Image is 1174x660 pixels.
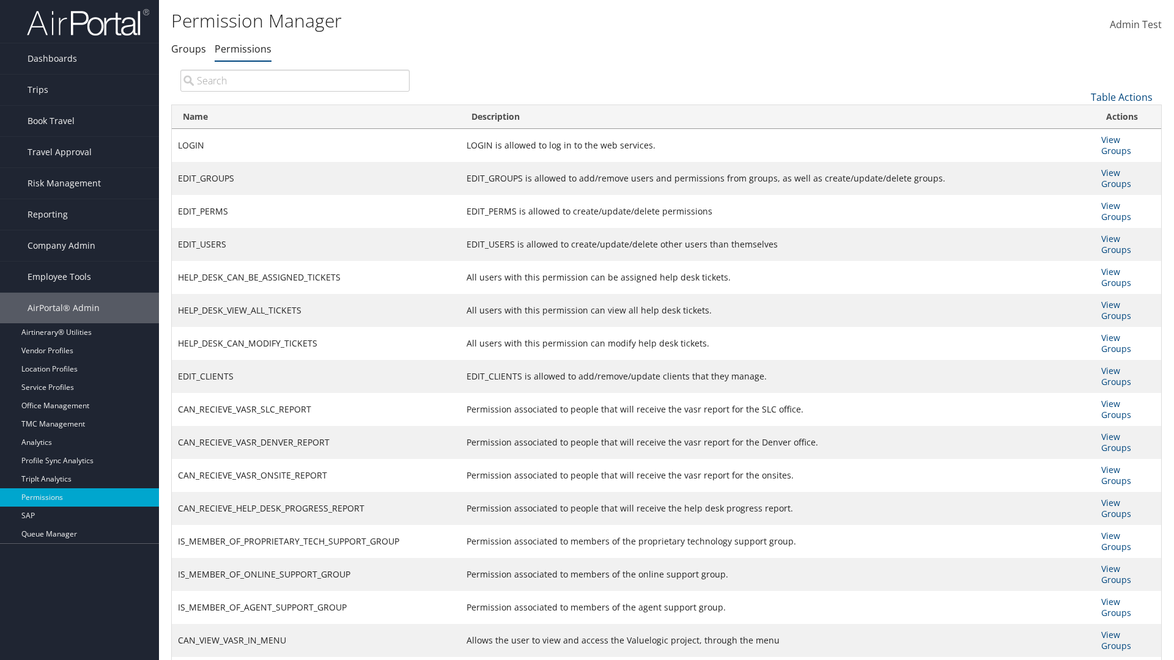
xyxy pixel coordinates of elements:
td: LOGIN is allowed to log in to the web services. [460,129,1095,162]
a: Permissions [215,42,271,56]
td: LOGIN [172,129,460,162]
td: IS_MEMBER_OF_PROPRIETARY_TECH_SUPPORT_GROUP [172,525,460,558]
a: View Groups [1101,200,1131,222]
a: View Groups [1101,464,1131,486]
a: View Groups [1101,167,1131,189]
a: View Groups [1101,134,1131,156]
td: Permission associated to people that will receive the vasr report for the Denver office. [460,426,1095,459]
td: IS_MEMBER_OF_ONLINE_SUPPORT_GROUP [172,558,460,591]
span: Travel Approval [28,137,92,167]
td: EDIT_GROUPS [172,162,460,195]
span: Employee Tools [28,262,91,292]
a: View Groups [1101,563,1131,585]
a: View Groups [1101,266,1131,288]
td: All users with this permission can view all help desk tickets. [460,294,1095,327]
td: CAN_VIEW_VASR_IN_MENU [172,624,460,657]
span: Dashboards [28,43,77,74]
td: CAN_RECIEVE_VASR_DENVER_REPORT [172,426,460,459]
td: EDIT_CLIENTS is allowed to add/remove/update clients that they manage. [460,360,1095,393]
td: EDIT_PERMS is allowed to create/update/delete permissions [460,195,1095,228]
span: Reporting [28,199,68,230]
a: View Groups [1101,497,1131,519]
td: Permission associated to people that will receive the help desk progress report. [460,492,1095,525]
img: airportal-logo.png [27,8,149,37]
td: Permission associated to members of the proprietary technology support group. [460,525,1095,558]
span: Trips [28,75,48,105]
span: Company Admin [28,230,95,261]
span: Book Travel [28,106,75,136]
span: AirPortal® Admin [28,293,100,323]
td: CAN_RECIEVE_HELP_DESK_PROGRESS_REPORT [172,492,460,525]
span: Admin Test [1110,18,1162,31]
td: IS_MEMBER_OF_AGENT_SUPPORT_GROUP [172,591,460,624]
a: View Groups [1101,365,1131,387]
a: View Groups [1101,332,1131,354]
td: HELP_DESK_VIEW_ALL_TICKETS [172,294,460,327]
a: View Groups [1101,596,1131,618]
th: Actions [1095,105,1161,129]
td: Permission associated to members of the online support group. [460,558,1095,591]
a: View Groups [1101,299,1131,321]
td: EDIT_PERMS [172,195,460,228]
a: View Groups [1101,629,1131,651]
td: EDIT_USERS [172,228,460,261]
h1: Permission Manager [171,8,832,34]
a: Table Actions [1091,90,1153,104]
a: View Groups [1101,431,1131,453]
a: View Groups [1101,530,1131,552]
th: Description: activate to sort column ascending [460,105,1095,129]
td: CAN_RECIEVE_VASR_SLC_REPORT [172,393,460,426]
td: Allows the user to view and access the Valuelogic project, through the menu [460,624,1095,657]
a: Groups [171,42,206,56]
td: EDIT_USERS is allowed to create/update/delete other users than themselves [460,228,1095,261]
input: Search [180,70,410,92]
a: Admin Test [1110,6,1162,44]
th: Name: activate to sort column ascending [172,105,460,129]
a: View Groups [1101,233,1131,255]
td: HELP_DESK_CAN_BE_ASSIGNED_TICKETS [172,261,460,294]
td: All users with this permission can modify help desk tickets. [460,327,1095,360]
td: Permission associated to members of the agent support group. [460,591,1095,624]
span: Risk Management [28,168,101,199]
td: EDIT_GROUPS is allowed to add/remove users and permissions from groups, as well as create/update/... [460,162,1095,195]
a: View Groups [1101,398,1131,420]
td: Permission associated to people that will receive the vasr report for the SLC office. [460,393,1095,426]
td: CAN_RECIEVE_VASR_ONSITE_REPORT [172,459,460,492]
td: EDIT_CLIENTS [172,360,460,393]
td: HELP_DESK_CAN_MODIFY_TICKETS [172,327,460,360]
td: All users with this permission can be assigned help desk tickets. [460,261,1095,294]
td: Permission associated to people that will receive the vasr report for the onsites. [460,459,1095,492]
